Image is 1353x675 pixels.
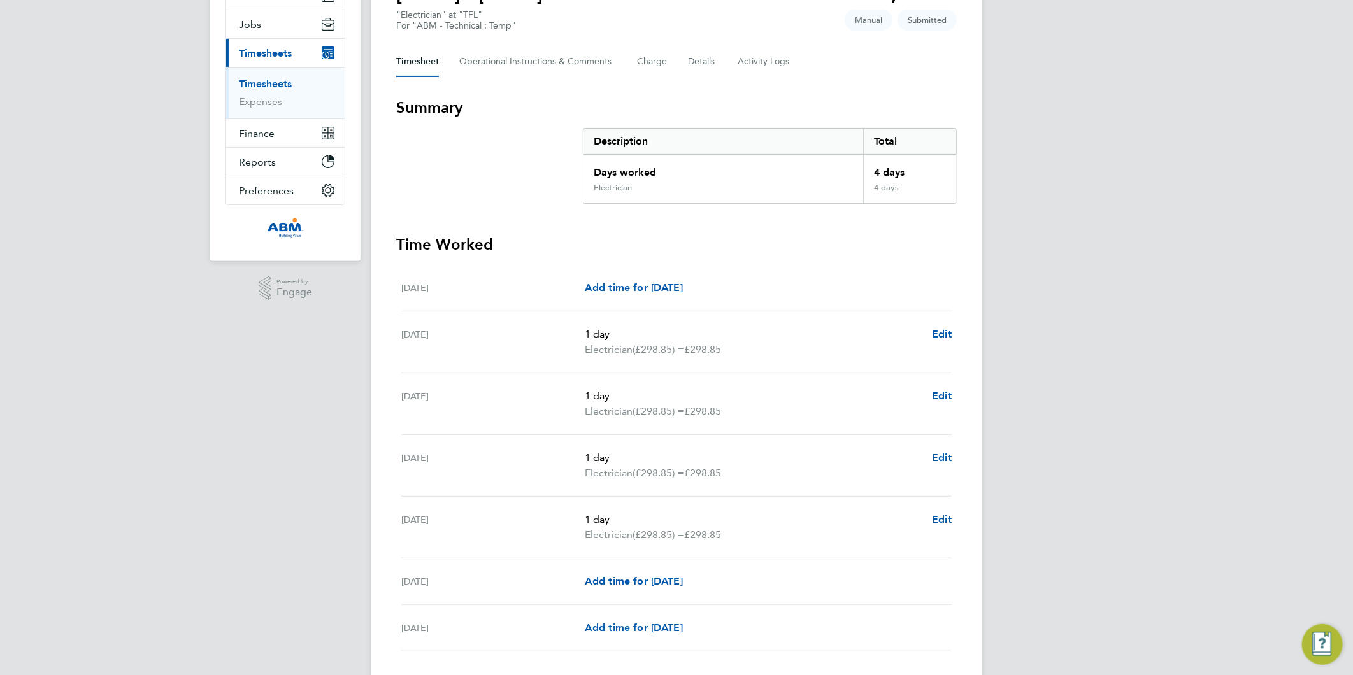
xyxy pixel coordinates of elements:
[863,183,956,203] div: 4 days
[585,327,922,342] p: 1 day
[585,450,922,465] p: 1 day
[585,622,683,634] span: Add time for [DATE]
[239,156,276,168] span: Reports
[633,405,684,417] span: (£298.85) =
[585,404,633,419] span: Electrician
[239,96,282,108] a: Expenses
[585,342,633,357] span: Electrician
[863,155,956,183] div: 4 days
[898,10,957,31] span: This timesheet is Submitted.
[585,575,683,587] span: Add time for [DATE]
[401,574,585,589] div: [DATE]
[688,46,717,77] button: Details
[396,97,957,118] h3: Summary
[932,513,952,525] span: Edit
[276,287,312,298] span: Engage
[585,527,633,543] span: Electrician
[583,155,863,183] div: Days worked
[637,46,668,77] button: Charge
[396,10,516,31] div: "Electrician" at "TFL"
[226,67,345,118] div: Timesheets
[239,127,275,139] span: Finance
[585,465,633,481] span: Electrician
[594,183,632,193] div: Electrician
[239,18,261,31] span: Jobs
[585,281,683,294] span: Add time for [DATE]
[633,529,684,541] span: (£298.85) =
[633,343,684,355] span: (£298.85) =
[226,148,345,176] button: Reports
[226,10,345,38] button: Jobs
[932,327,952,342] a: Edit
[239,47,292,59] span: Timesheets
[226,176,345,204] button: Preferences
[401,327,585,357] div: [DATE]
[845,10,892,31] span: This timesheet was manually created.
[684,529,721,541] span: £298.85
[932,388,952,404] a: Edit
[226,119,345,147] button: Finance
[1302,624,1343,665] button: Engage Resource Center
[401,512,585,543] div: [DATE]
[276,276,312,287] span: Powered by
[396,46,439,77] button: Timesheet
[932,451,952,464] span: Edit
[684,467,721,479] span: £298.85
[684,405,721,417] span: £298.85
[583,129,863,154] div: Description
[396,234,957,255] h3: Time Worked
[932,512,952,527] a: Edit
[932,450,952,465] a: Edit
[932,328,952,340] span: Edit
[401,450,585,481] div: [DATE]
[401,388,585,419] div: [DATE]
[932,390,952,402] span: Edit
[684,343,721,355] span: £298.85
[459,46,617,77] button: Operational Instructions & Comments
[239,185,294,197] span: Preferences
[401,280,585,295] div: [DATE]
[259,276,313,301] a: Powered byEngage
[583,128,957,204] div: Summary
[226,218,345,238] a: Go to home page
[396,20,516,31] div: For "ABM - Technical : Temp"
[585,574,683,589] a: Add time for [DATE]
[585,512,922,527] p: 1 day
[239,78,292,90] a: Timesheets
[738,46,791,77] button: Activity Logs
[585,620,683,636] a: Add time for [DATE]
[863,129,956,154] div: Total
[585,388,922,404] p: 1 day
[401,620,585,636] div: [DATE]
[633,467,684,479] span: (£298.85) =
[226,39,345,67] button: Timesheets
[585,280,683,295] a: Add time for [DATE]
[267,218,304,238] img: abm-technical-logo-retina.png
